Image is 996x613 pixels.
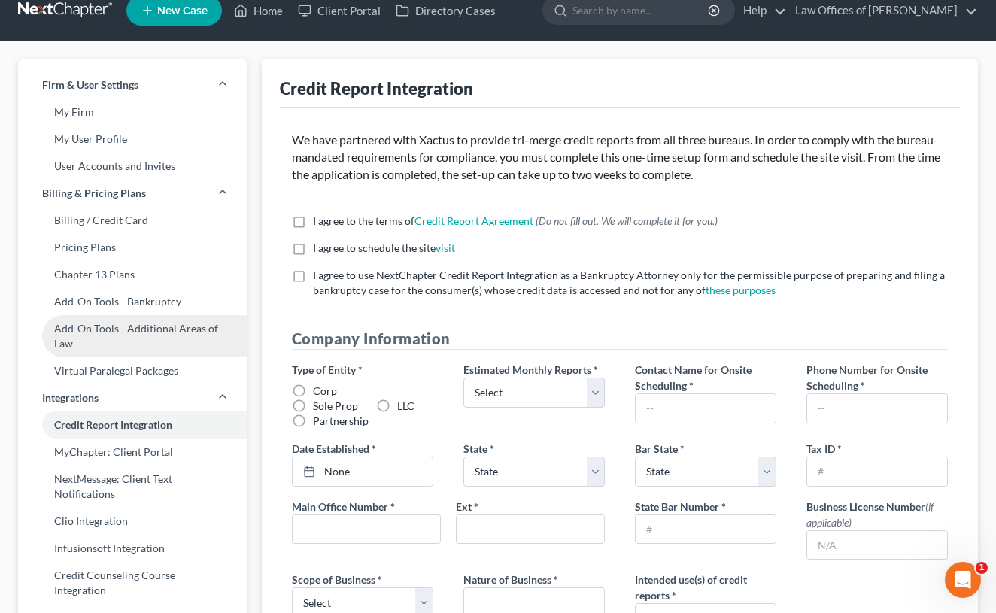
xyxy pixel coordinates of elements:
[293,457,433,486] a: None
[976,562,988,574] span: 1
[945,562,981,598] iframe: Intercom live chat
[18,508,247,535] a: Clio Integration
[636,515,776,544] input: #
[18,99,247,126] a: My Firm
[436,241,455,254] a: visit
[18,234,247,261] a: Pricing Plans
[635,442,678,455] span: Bar State
[807,394,947,423] input: --
[18,384,247,411] a: Integrations
[635,363,752,392] span: Contact Name for Onsite Scheduling
[18,411,247,439] a: Credit Report Integration
[292,573,375,586] span: Scope of Business
[806,500,934,529] span: (if applicable)
[18,261,247,288] a: Chapter 13 Plans
[18,288,247,315] a: Add-On Tools - Bankruptcy
[157,5,208,17] span: New Case
[806,363,928,392] span: Phone Number for Onsite Scheduling
[18,71,247,99] a: Firm & User Settings
[18,357,247,384] a: Virtual Paralegal Packages
[293,515,440,544] input: --
[292,132,948,184] p: We have partnered with Xactus to provide tri-merge credit reports from all three bureaus. In orde...
[18,535,247,562] a: Infusionsoft Integration
[463,363,591,376] span: Estimated Monthly Reports
[18,562,247,604] a: Credit Counseling Course Integration
[313,269,945,296] span: I agree to use NextChapter Credit Report Integration as a Bankruptcy Attorney only for the permis...
[292,442,369,455] span: Date Established
[806,499,948,530] label: Business License Number
[313,414,369,427] span: Partnership
[463,573,551,586] span: Nature of Business
[42,390,99,405] span: Integrations
[18,439,247,466] a: MyChapter: Client Portal
[457,515,604,544] input: --
[313,399,358,412] span: Sole Prop
[536,214,718,227] span: (Do not fill out. We will complete it for you.)
[456,500,472,513] span: Ext
[313,241,436,254] span: I agree to schedule the site
[18,126,247,153] a: My User Profile
[292,328,948,350] h4: Company Information
[42,77,138,93] span: Firm & User Settings
[463,442,487,455] span: State
[18,315,247,357] a: Add-On Tools - Additional Areas of Law
[313,384,337,397] span: Corp
[807,531,947,560] input: N/A
[806,442,835,455] span: Tax ID
[414,214,533,227] a: Credit Report Agreement
[635,500,719,513] span: State Bar Number
[280,77,473,99] div: Credit Report Integration
[313,214,414,227] span: I agree to the terms of
[397,399,414,412] span: LLC
[18,153,247,180] a: User Accounts and Invites
[18,180,247,207] a: Billing & Pricing Plans
[18,466,247,508] a: NextMessage: Client Text Notifications
[18,207,247,234] a: Billing / Credit Card
[706,284,776,296] a: these purposes
[636,394,776,423] input: --
[292,500,388,513] span: Main Office Number
[42,186,146,201] span: Billing & Pricing Plans
[635,573,747,602] span: Intended use(s) of credit reports
[292,363,356,376] span: Type of Entity
[807,457,947,486] input: #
